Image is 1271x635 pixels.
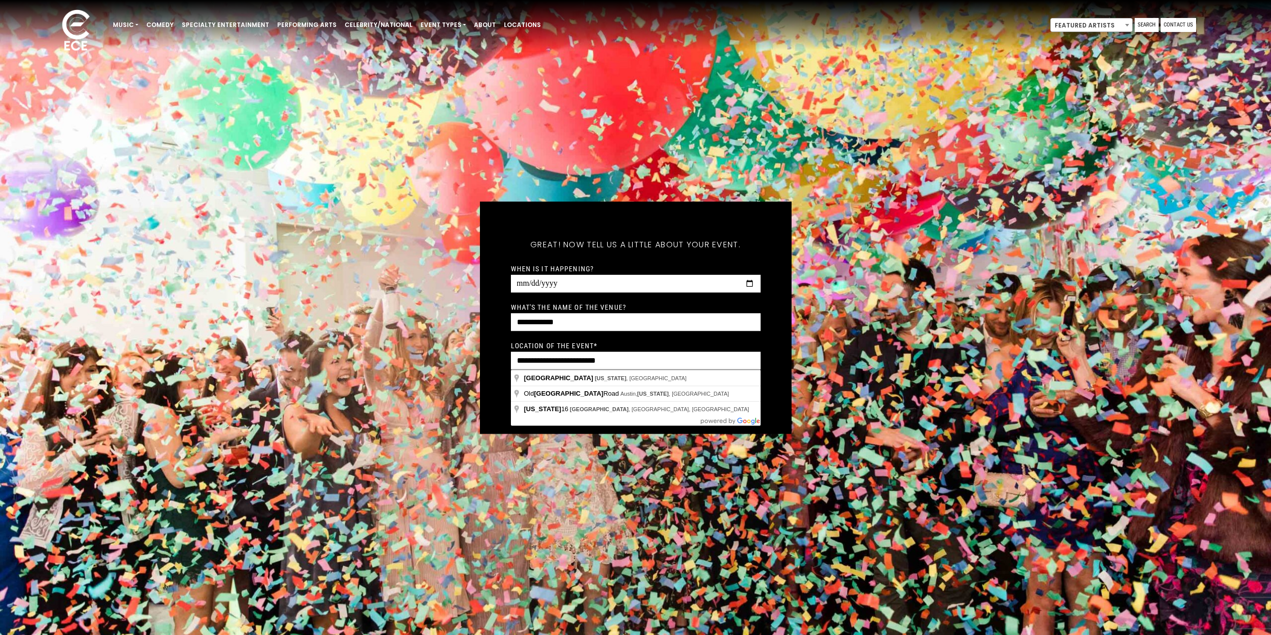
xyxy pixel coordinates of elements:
[511,341,598,350] label: Location of the event
[109,16,142,33] a: Music
[637,391,669,397] span: [US_STATE]
[511,226,761,262] h5: Great! Now tell us a little about your event.
[570,406,749,412] span: , [GEOGRAPHIC_DATA], [GEOGRAPHIC_DATA]
[534,390,603,397] span: [GEOGRAPHIC_DATA]
[524,390,620,397] span: Old Road
[570,406,629,412] span: [GEOGRAPHIC_DATA]
[1161,18,1196,32] a: Contact Us
[51,7,101,55] img: ece_new_logo_whitev2-1.png
[511,302,626,311] label: What's the name of the venue?
[273,16,341,33] a: Performing Arts
[417,16,470,33] a: Event Types
[524,374,593,382] span: [GEOGRAPHIC_DATA]
[1135,18,1159,32] a: Search
[341,16,417,33] a: Celebrity/National
[524,405,570,413] span: 16
[178,16,273,33] a: Specialty Entertainment
[595,375,687,381] span: , [GEOGRAPHIC_DATA]
[595,375,626,381] span: [US_STATE]
[1051,18,1132,32] span: Featured Artists
[470,16,500,33] a: About
[620,391,729,397] span: Austin, , [GEOGRAPHIC_DATA]
[524,405,561,413] span: [US_STATE]
[500,16,545,33] a: Locations
[142,16,178,33] a: Comedy
[511,264,594,273] label: When is it happening?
